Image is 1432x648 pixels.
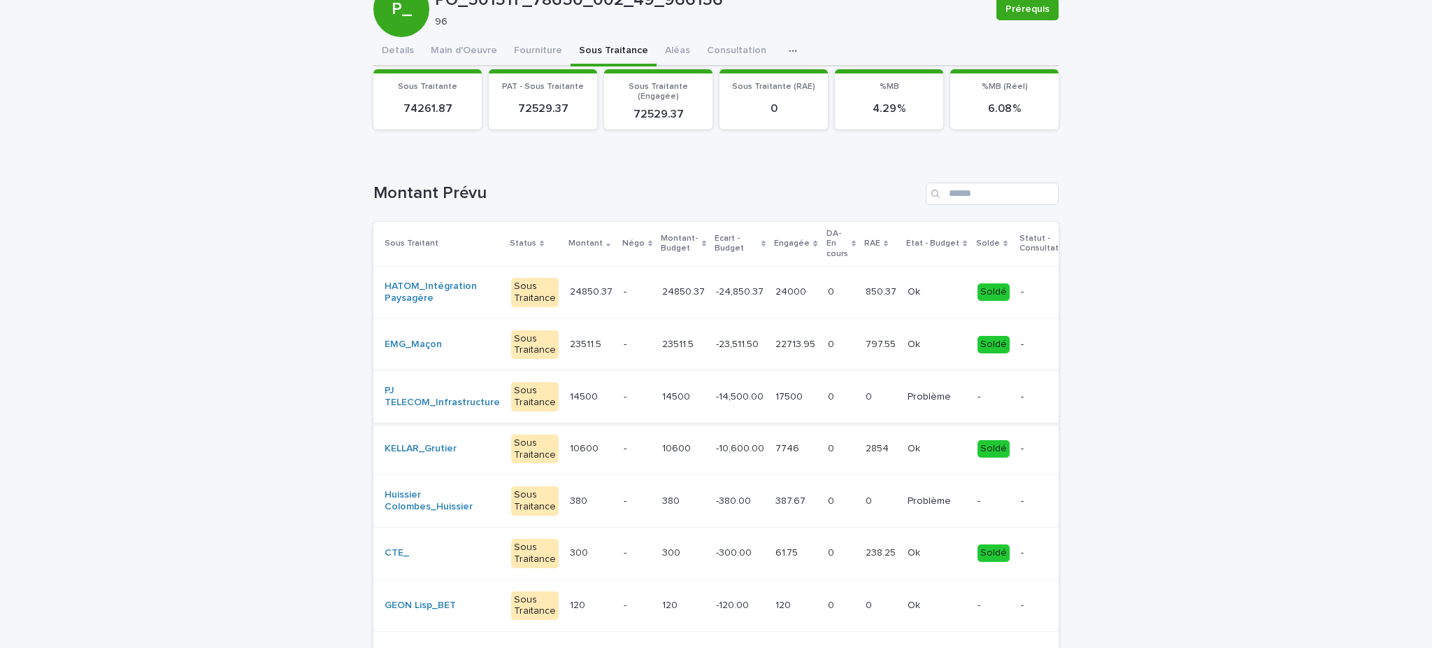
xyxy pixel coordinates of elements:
a: CTE_ [385,547,409,559]
p: 850.37 [866,283,899,298]
p: 17500 [775,388,805,403]
p: - [978,600,1010,612]
p: Etat - Budget [906,236,959,251]
p: 0 [866,493,875,507]
div: Soldé [978,283,1010,301]
span: Sous Traitante (Engagée) [629,83,688,101]
a: PJ TELECOM_Infrastructure [385,385,500,409]
p: 0 [828,597,837,612]
p: - [978,391,1010,403]
p: - [1021,547,1070,559]
span: %MB (Réel) [982,83,1028,91]
div: Soldé [978,544,1010,562]
p: Ok [908,544,923,559]
p: -24,850.37 [716,283,766,298]
p: 0 [828,336,837,351]
p: 14500 [570,388,601,403]
p: 300 [570,544,591,559]
p: - [624,339,651,351]
p: -380.00 [716,493,754,507]
span: Sous Traitante [398,83,457,91]
p: DA-En cours [826,226,848,262]
div: Soldé [978,336,1010,353]
input: Search [926,183,1059,205]
p: - [624,495,651,507]
p: - [624,286,651,298]
button: Details [373,37,422,66]
p: Status [510,236,536,251]
p: RAE [864,236,880,251]
tr: EMG_Maçon Sous Traitance23511.523511.5 -23511.523511.5 -23,511.50-23,511.50 22713.9522713.95 00 7... [373,318,1209,371]
p: 300 [662,544,683,559]
p: - [624,391,651,403]
tr: GEON Lisp_BET Sous Traitance120120 -120120 -120.00-120.00 120120 00 00 OkOk --NégoEditer [373,579,1209,632]
span: Prérequis [1005,2,1050,16]
p: 120 [775,597,794,612]
p: - [1021,443,1070,455]
h1: Montant Prévu [373,183,920,204]
a: GEON Lisp_BET [385,600,456,612]
p: Ok [908,597,923,612]
p: - [624,547,651,559]
tr: KELLAR_Grutier Sous Traitance1060010600 -1060010600 -10,600.00-10,600.00 77467746 00 28542854 OkO... [373,423,1209,475]
div: Sous Traitance [511,486,559,516]
a: HATOM_Intégration Paysagère [385,281,500,304]
p: 4.29 % [843,102,935,115]
p: Solde [976,236,1000,251]
p: Ecart - Budget [715,231,758,257]
a: Huissier Colombes_Huissier [385,489,500,513]
p: 0 [866,388,875,403]
a: EMG_Maçon [385,339,442,351]
p: 7746 [775,440,802,455]
p: -120.00 [716,597,752,612]
p: 797.55 [866,336,898,351]
p: -10,600.00 [716,440,767,455]
p: Ok [908,283,923,298]
p: Problème [908,493,954,507]
p: 72529.37 [497,102,589,115]
p: - [1021,391,1070,403]
div: Sous Traitance [511,539,559,568]
tr: Huissier Colombes_Huissier Sous Traitance380380 -380380 -380.00-380.00 387.67387.67 00 00 Problèm... [373,475,1209,528]
p: -23,511.50 [716,336,761,351]
p: 10600 [570,440,601,455]
p: 380 [570,493,590,507]
p: - [978,495,1010,507]
p: 380 [662,493,682,507]
span: %MB [880,83,899,91]
p: 387.67 [775,493,808,507]
button: Main d'Oeuvre [422,37,506,66]
div: Sous Traitance [511,591,559,621]
p: 23511.5 [570,336,604,351]
p: - [1021,286,1070,298]
p: 24850.37 [662,283,708,298]
span: PAT - Sous Traitante [502,83,584,91]
p: Montant [568,236,603,251]
p: - [624,600,651,612]
p: - [1021,339,1070,351]
a: KELLAR_Grutier [385,443,457,455]
p: 23511.5 [662,336,696,351]
p: -300.00 [716,544,754,559]
p: 74261.87 [382,102,473,115]
p: 120 [662,597,680,612]
button: Aléas [657,37,699,66]
p: 24000 [775,283,809,298]
button: Consultation [699,37,775,66]
tr: PJ TELECOM_Infrastructure Sous Traitance1450014500 -1450014500 -14,500.00-14,500.00 1750017500 00... [373,371,1209,423]
p: 0 [828,388,837,403]
div: Sous Traitance [511,435,559,464]
p: 14500 [662,388,693,403]
p: - [624,443,651,455]
div: Sous Traitance [511,382,559,411]
p: Montant-Budget [661,231,699,257]
p: 0 [828,283,837,298]
p: Négo [622,236,645,251]
p: Engagée [774,236,810,251]
p: 24850.37 [570,283,615,298]
p: -14,500.00 [716,388,766,403]
p: Problème [908,388,954,403]
div: Sous Traitance [511,330,559,360]
p: Ok [908,440,923,455]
